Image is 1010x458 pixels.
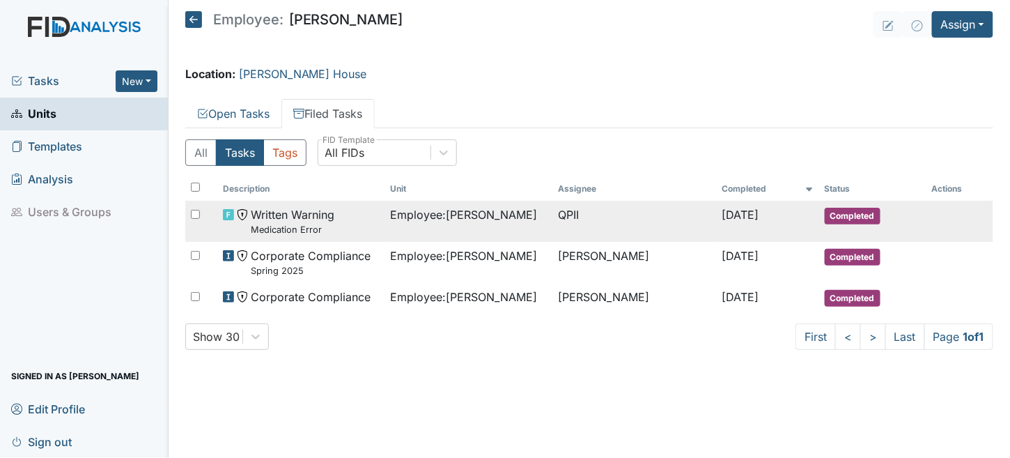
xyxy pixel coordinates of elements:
button: Assign [932,11,993,38]
span: Employee: [213,13,283,26]
small: Spring 2025 [251,264,371,277]
td: [PERSON_NAME] [552,242,717,283]
h5: [PERSON_NAME] [185,11,403,28]
span: Signed in as [PERSON_NAME] [11,365,139,387]
a: Tasks [11,72,116,89]
a: Filed Tasks [281,99,375,128]
span: Completed [825,208,880,224]
th: Toggle SortBy [217,177,384,201]
th: Toggle SortBy [717,177,819,201]
span: Completed [825,290,880,307]
div: Type filter [185,139,306,166]
span: Page [924,323,993,350]
span: [DATE] [722,208,759,222]
span: Employee : [PERSON_NAME] [391,289,538,305]
span: Corporate Compliance [251,289,371,305]
th: Toggle SortBy [385,177,552,201]
a: First [795,323,836,350]
th: Toggle SortBy [819,177,926,201]
a: Last [885,323,925,350]
small: Medication Error [251,223,334,236]
div: Filed Tasks [185,139,993,350]
a: > [860,323,886,350]
a: Open Tasks [185,99,281,128]
button: Tasks [216,139,264,166]
span: Edit Profile [11,398,85,420]
span: Completed [825,249,880,266]
span: Analysis [11,169,73,190]
nav: task-pagination [795,323,993,350]
span: Sign out [11,431,72,452]
td: [PERSON_NAME] [552,283,717,312]
div: All FIDs [325,144,365,161]
a: < [835,323,861,350]
div: Show 30 [193,328,240,345]
span: Written Warning Medication Error [251,206,334,236]
span: Units [11,103,56,125]
button: All [185,139,217,166]
strong: Location: [185,67,235,81]
button: Tags [263,139,306,166]
span: [DATE] [722,249,759,263]
a: [PERSON_NAME] House [239,67,367,81]
span: [DATE] [722,290,759,304]
span: Employee : [PERSON_NAME] [391,247,538,264]
span: Corporate Compliance Spring 2025 [251,247,371,277]
span: Templates [11,136,82,158]
span: Employee : [PERSON_NAME] [391,206,538,223]
td: QPII [552,201,717,242]
strong: 1 of 1 [963,330,984,344]
input: Toggle All Rows Selected [191,183,200,192]
button: New [116,70,157,92]
th: Actions [926,177,993,201]
th: Assignee [552,177,717,201]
